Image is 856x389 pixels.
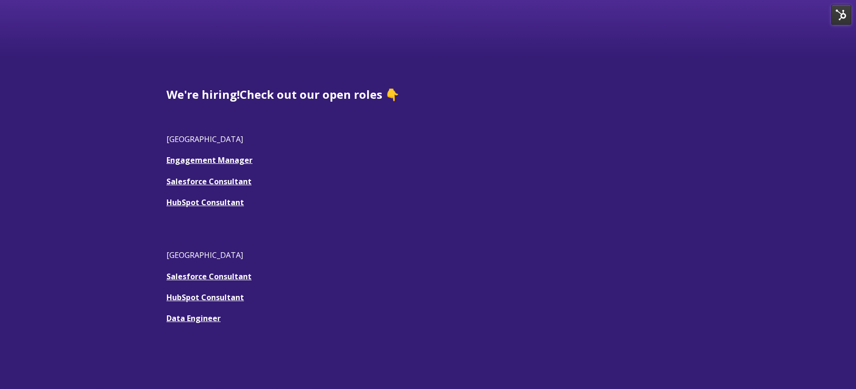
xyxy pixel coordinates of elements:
span: We're hiring! [166,86,240,102]
a: Engagement Manager [166,155,253,165]
a: Data Engineer [166,313,221,323]
span: [GEOGRAPHIC_DATA] [166,134,243,144]
a: HubSpot Consultant [166,292,244,303]
img: HubSpot Tools Menu Toggle [831,5,851,25]
a: HubSpot Consultant [166,197,244,208]
span: Check out our open roles 👇 [240,86,399,102]
a: Salesforce Consultant [166,271,252,282]
span: [GEOGRAPHIC_DATA] [166,250,243,260]
a: Salesforce Consultant [166,176,252,187]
